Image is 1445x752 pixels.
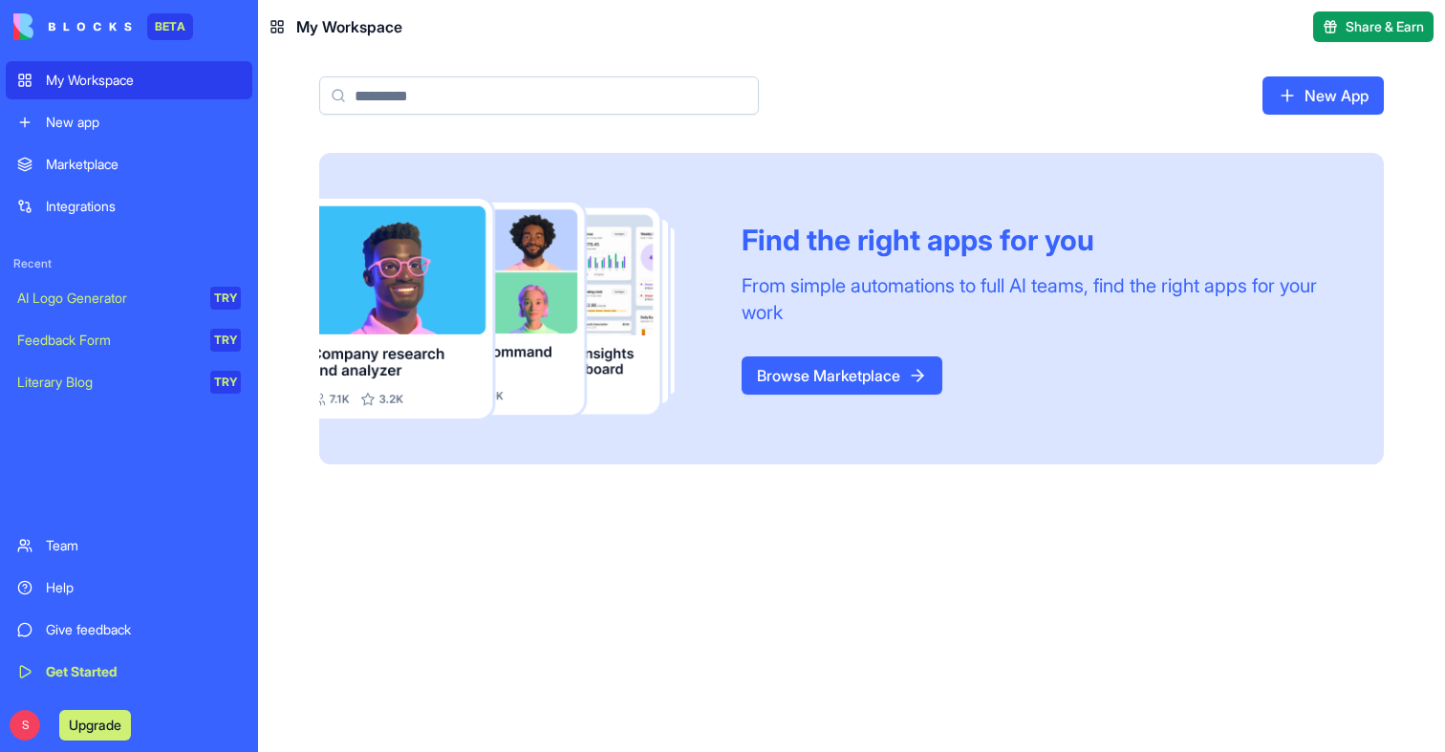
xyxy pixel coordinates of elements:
[59,710,131,741] button: Upgrade
[742,272,1338,326] div: From simple automations to full AI teams, find the right apps for your work
[46,578,241,597] div: Help
[17,289,197,308] div: AI Logo Generator
[6,279,252,317] a: AI Logo GeneratorTRY
[210,371,241,394] div: TRY
[13,13,132,40] img: logo
[210,329,241,352] div: TRY
[6,145,252,183] a: Marketplace
[17,331,197,350] div: Feedback Form
[296,15,402,38] span: My Workspace
[6,363,252,401] a: Literary BlogTRY
[6,611,252,649] a: Give feedback
[46,197,241,216] div: Integrations
[210,287,241,310] div: TRY
[6,103,252,141] a: New app
[742,356,942,395] a: Browse Marketplace
[1313,11,1434,42] button: Share & Earn
[46,113,241,132] div: New app
[13,13,193,40] a: BETA
[6,321,252,359] a: Feedback FormTRY
[46,155,241,174] div: Marketplace
[6,256,252,271] span: Recent
[6,653,252,691] a: Get Started
[6,526,252,565] a: Team
[6,569,252,607] a: Help
[6,187,252,226] a: Integrations
[147,13,193,40] div: BETA
[1346,17,1424,36] span: Share & Earn
[46,536,241,555] div: Team
[46,662,241,681] div: Get Started
[46,620,241,639] div: Give feedback
[742,223,1338,257] div: Find the right apps for you
[59,715,131,734] a: Upgrade
[1262,76,1384,115] a: New App
[46,71,241,90] div: My Workspace
[17,373,197,392] div: Literary Blog
[10,710,40,741] span: S
[6,61,252,99] a: My Workspace
[319,199,711,419] img: Frame_181_egmpey.png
